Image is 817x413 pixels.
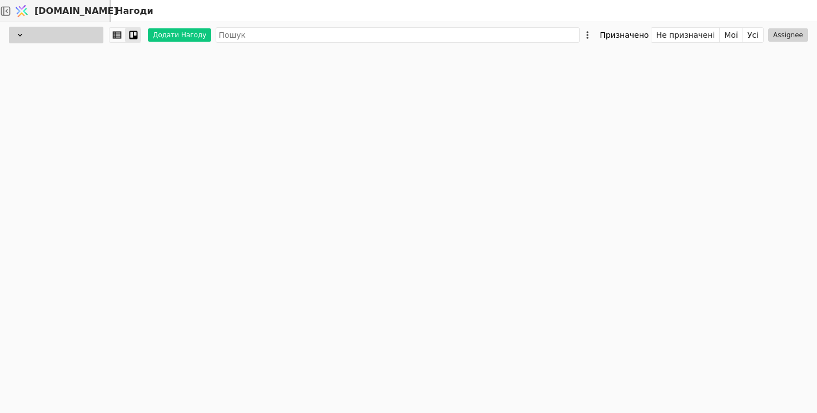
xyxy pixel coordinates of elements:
button: Не призначені [651,27,720,43]
button: Додати Нагоду [148,28,211,42]
button: Мої [720,27,743,43]
button: Усі [743,27,763,43]
a: [DOMAIN_NAME] [11,1,111,22]
input: Пошук [216,27,580,43]
span: [DOMAIN_NAME] [34,4,118,18]
div: Призначено [600,27,649,43]
h2: Нагоди [111,4,153,18]
img: Logo [13,1,30,22]
button: Assignee [768,28,808,42]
